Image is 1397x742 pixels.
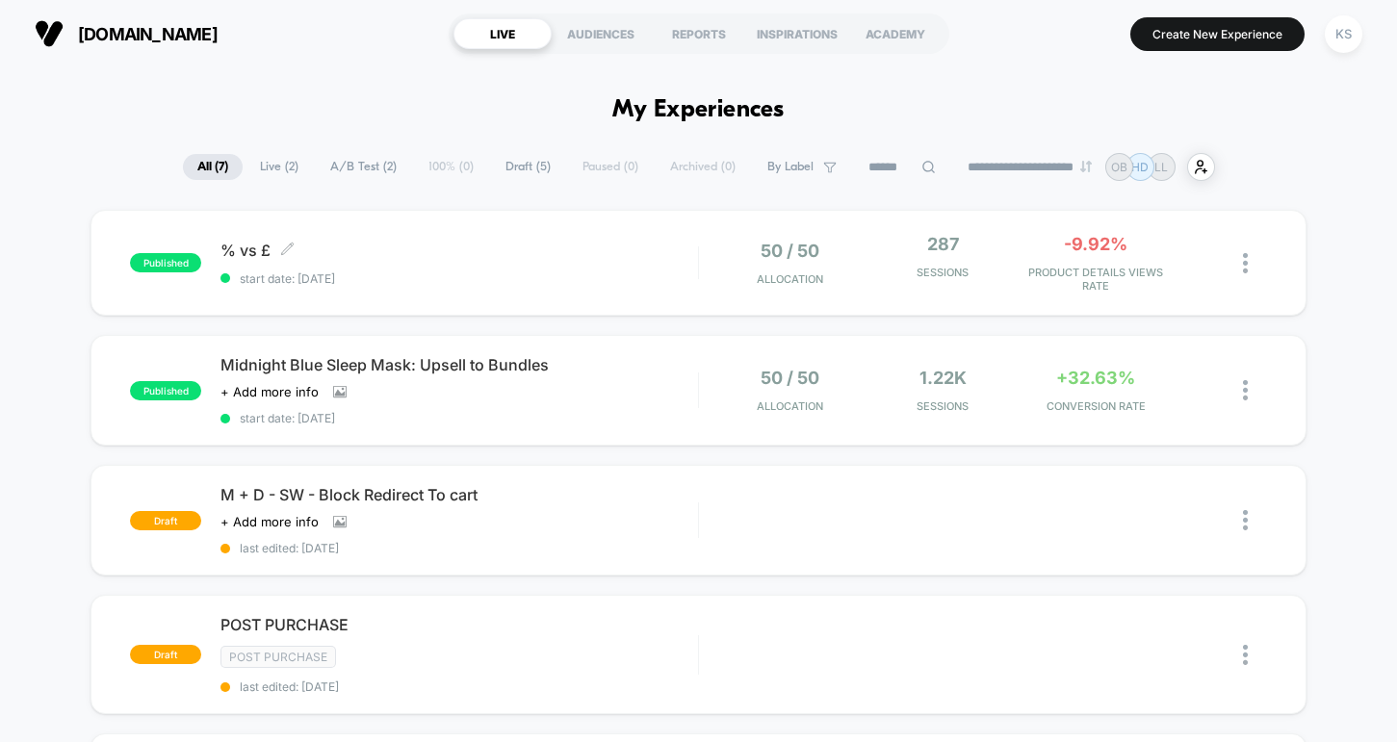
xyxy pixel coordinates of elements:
[1243,253,1248,273] img: close
[491,154,565,180] span: Draft ( 5 )
[612,96,785,124] h1: My Experiences
[220,514,319,529] span: + Add more info
[130,645,201,664] span: draft
[552,18,650,49] div: AUDIENCES
[220,384,319,399] span: + Add more info
[183,154,243,180] span: All ( 7 )
[220,679,697,694] span: last edited: [DATE]
[220,241,697,260] span: % vs £
[1024,399,1168,413] span: CONVERSION RATE
[220,271,697,286] span: start date: [DATE]
[78,24,218,44] span: [DOMAIN_NAME]
[220,615,697,634] span: POST PURCHASE
[1024,266,1168,293] span: PRODUCT DETAILS VIEWS RATE
[1325,15,1362,53] div: KS
[35,19,64,48] img: Visually logo
[1080,161,1092,172] img: end
[650,18,748,49] div: REPORTS
[246,154,313,180] span: Live ( 2 )
[871,266,1015,279] span: Sessions
[220,646,336,668] span: Post Purchase
[919,368,967,388] span: 1.22k
[29,18,223,49] button: [DOMAIN_NAME]
[927,234,959,254] span: 287
[757,272,823,286] span: Allocation
[1056,368,1135,388] span: +32.63%
[761,368,819,388] span: 50 / 50
[220,485,697,504] span: M + D - SW - Block Redirect To cart
[220,541,697,555] span: last edited: [DATE]
[453,18,552,49] div: LIVE
[1131,160,1149,174] p: HD
[846,18,944,49] div: ACADEMY
[761,241,819,261] span: 50 / 50
[767,160,814,174] span: By Label
[220,355,697,374] span: Midnight Blue Sleep Mask: Upsell to Bundles
[1154,160,1168,174] p: LL
[1319,14,1368,54] button: KS
[757,399,823,413] span: Allocation
[1243,380,1248,400] img: close
[316,154,411,180] span: A/B Test ( 2 )
[130,381,201,400] span: published
[130,253,201,272] span: published
[1111,160,1127,174] p: OB
[1130,17,1305,51] button: Create New Experience
[871,399,1015,413] span: Sessions
[130,511,201,530] span: draft
[1243,510,1248,530] img: close
[748,18,846,49] div: INSPIRATIONS
[220,411,697,425] span: start date: [DATE]
[1064,234,1127,254] span: -9.92%
[1243,645,1248,665] img: close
